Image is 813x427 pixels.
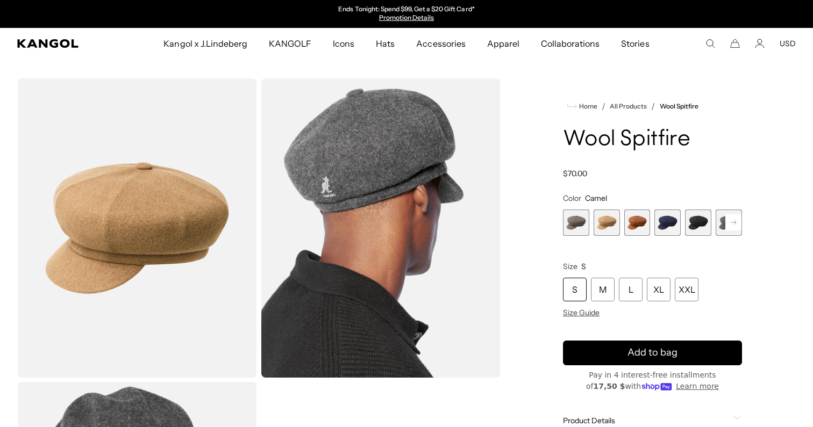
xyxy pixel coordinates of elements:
label: Navy [654,209,681,236]
a: Accessories [405,28,476,59]
label: Black [685,209,711,236]
a: Wool Spitfire [660,103,698,110]
button: USD [780,39,796,48]
span: Icons [333,28,354,59]
div: 4 of 8 [654,209,681,236]
span: Camel [585,193,607,203]
li: / [597,100,605,113]
a: All Products [610,103,647,110]
nav: breadcrumbs [563,100,742,113]
span: Accessories [416,28,465,59]
span: Size [563,262,577,271]
a: Collaborations [530,28,610,59]
p: Ends Tonight: Spend $99, Get a $20 Gift Card* [338,5,474,14]
button: Cart [730,39,740,48]
div: XXL [675,278,698,301]
span: Color [563,193,581,203]
div: XL [647,278,671,301]
a: Kangol x J.Lindeberg [153,28,258,59]
a: Promotion Details [379,13,434,21]
span: Apparel [487,28,519,59]
h1: Wool Spitfire [563,128,742,151]
a: Home [567,102,597,111]
span: Collaborations [541,28,600,59]
div: M [591,278,615,301]
div: 2 of 8 [594,209,620,236]
span: S [581,262,586,271]
a: KANGOLF [258,28,322,59]
slideshow-component: Announcement bar [296,5,517,23]
li: / [647,100,655,113]
span: KANGOLF [269,28,311,59]
button: Add to bag [563,341,742,365]
div: Announcement [296,5,517,23]
div: 1 of 2 [296,5,517,23]
summary: Search here [705,39,715,48]
span: Size Guide [563,308,600,317]
div: 6 of 8 [716,209,742,236]
span: Stories [621,28,649,59]
span: Hats [376,28,395,59]
span: $70.00 [563,169,587,178]
div: L [619,278,643,301]
a: Stories [610,28,660,59]
a: Account [755,39,765,48]
img: color-camel [17,78,257,378]
label: Camel [594,209,620,236]
div: S [563,278,587,301]
span: Product Details [563,416,729,425]
label: Warm Grey [563,209,589,236]
img: dark-flannel [261,78,501,378]
a: Apparel [476,28,530,59]
span: Add to bag [627,345,677,360]
label: Dark Flannel [716,209,742,236]
div: 1 of 8 [563,209,589,236]
span: Home [577,103,597,110]
a: Hats [365,28,405,59]
a: Icons [322,28,365,59]
span: Kangol x J.Lindeberg [163,28,247,59]
label: Mahogany [624,209,651,236]
div: 3 of 8 [624,209,651,236]
div: 5 of 8 [685,209,711,236]
a: Kangol [17,39,108,48]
